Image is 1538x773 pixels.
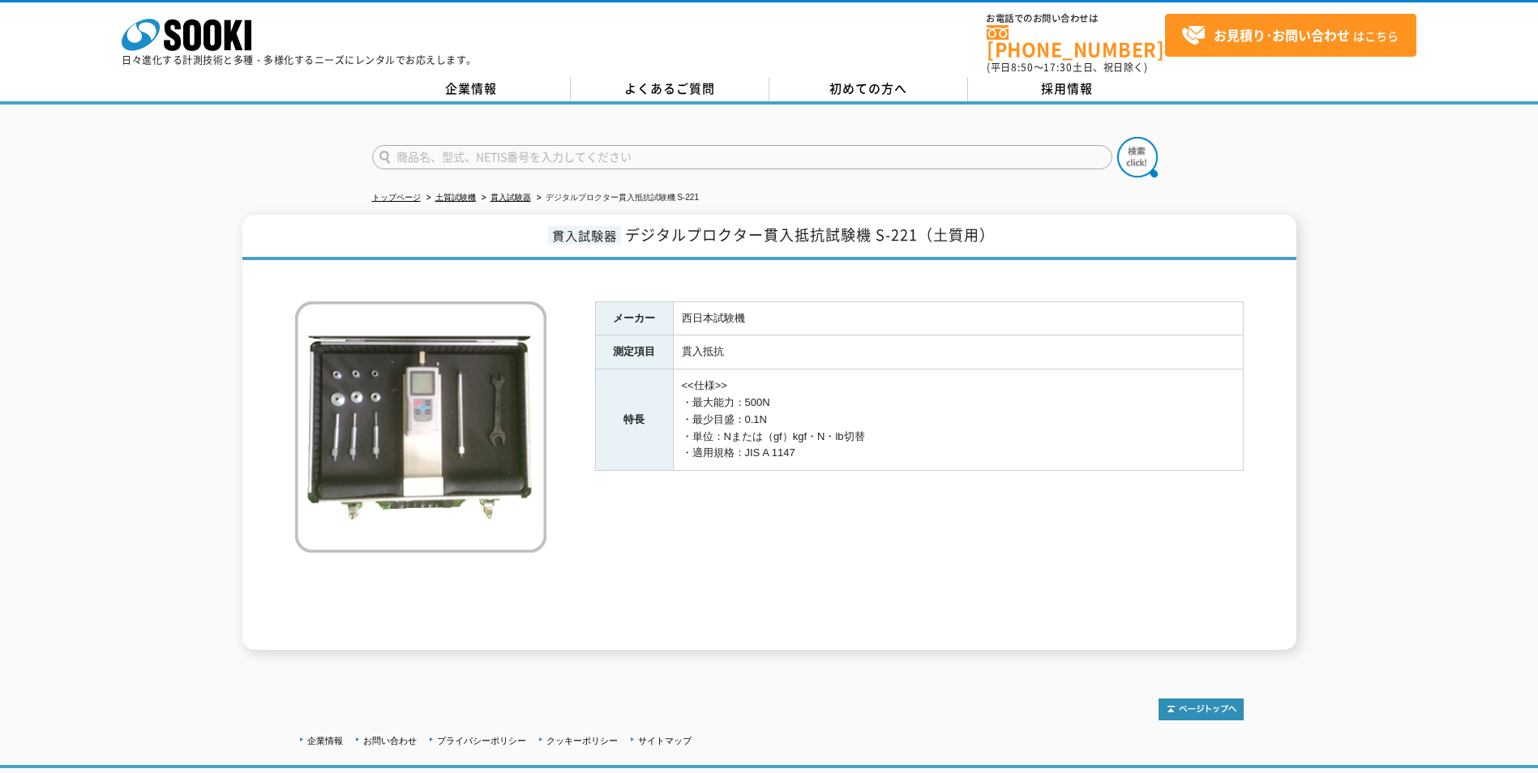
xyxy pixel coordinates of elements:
[546,736,618,745] a: クッキーポリシー
[595,335,673,369] th: 測定項目
[1181,23,1399,48] span: はこちら
[769,77,968,101] a: 初めての方へ
[122,55,477,65] p: 日々進化する計測技術と多種・多様化するニーズにレンタルでお応えします。
[491,193,531,202] a: 貫入試験器
[1165,14,1416,57] a: お見積り･お問い合わせはこちら
[435,193,476,202] a: 土質試験機
[533,190,699,207] li: デジタルプロクター貫入抵抗試験機 S-221
[987,14,1165,23] span: お電話でのお問い合わせは
[363,736,417,745] a: お問い合わせ
[673,369,1243,471] td: <<仕様>> ・最大能力：500N ・最少目盛：0.1N ・単位：Nまたは（gf）kgf・N・lb切替 ・適用規格：JIS A 1147
[372,145,1112,169] input: 商品名、型式、NETIS番号を入力してください
[372,77,571,101] a: 企業情報
[1043,60,1073,75] span: 17:30
[437,736,526,745] a: プライバシーポリシー
[638,736,692,745] a: サイトマップ
[987,60,1147,75] span: (平日 ～ 土日、祝日除く)
[372,193,421,202] a: トップページ
[673,301,1243,335] td: 西日本試験機
[1011,60,1034,75] span: 8:50
[673,335,1243,369] td: 貫入抵抗
[625,224,995,246] span: デジタルプロクター貫入抵抗試験機 S-221（土質用）
[829,79,907,97] span: 初めての方へ
[1159,698,1244,720] img: トップページへ
[1117,137,1158,177] img: btn_search.png
[595,301,673,335] th: メーカー
[295,301,546,553] img: デジタルプロクター貫入抵抗試験機 S-221
[548,226,621,245] span: 貫入試験器
[1214,25,1350,45] strong: お見積り･お問い合わせ
[571,77,769,101] a: よくあるご質問
[968,77,1167,101] a: 採用情報
[595,369,673,471] th: 特長
[307,736,343,745] a: 企業情報
[987,25,1165,58] a: [PHONE_NUMBER]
